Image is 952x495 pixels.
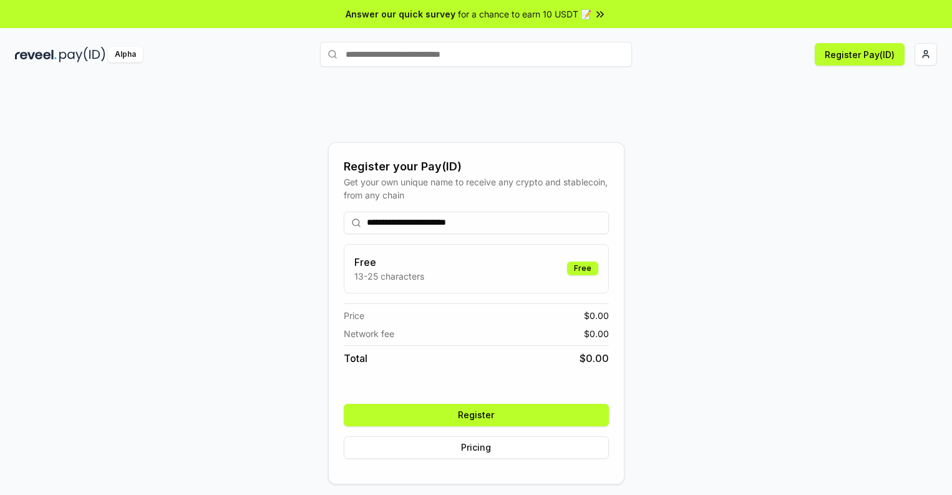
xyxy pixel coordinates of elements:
[344,351,367,366] span: Total
[344,175,609,202] div: Get your own unique name to receive any crypto and stablecoin, from any chain
[584,327,609,340] span: $ 0.00
[344,327,394,340] span: Network fee
[344,436,609,459] button: Pricing
[15,47,57,62] img: reveel_dark
[59,47,105,62] img: pay_id
[354,270,424,283] p: 13-25 characters
[458,7,591,21] span: for a chance to earn 10 USDT 📝
[567,262,598,275] div: Free
[815,43,905,66] button: Register Pay(ID)
[108,47,143,62] div: Alpha
[354,255,424,270] h3: Free
[344,309,364,322] span: Price
[580,351,609,366] span: $ 0.00
[344,404,609,426] button: Register
[584,309,609,322] span: $ 0.00
[344,158,609,175] div: Register your Pay(ID)
[346,7,455,21] span: Answer our quick survey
